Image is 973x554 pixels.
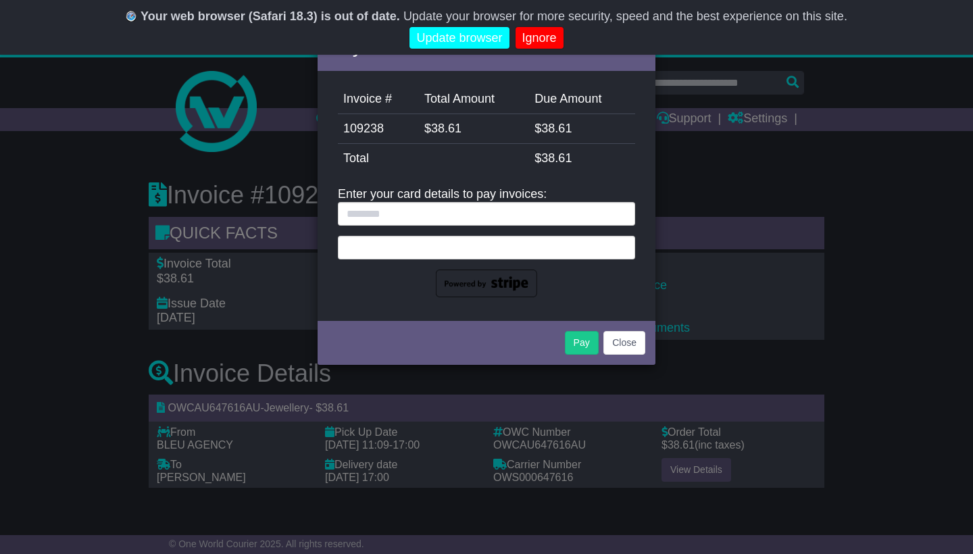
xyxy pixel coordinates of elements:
td: 109238 [338,114,419,144]
a: Ignore [516,27,564,49]
td: Due Amount [529,84,635,114]
td: Invoice # [338,84,419,114]
button: Close [603,331,645,355]
span: 38.61 [431,122,461,135]
a: Update browser [409,27,509,49]
td: $ [529,114,635,144]
b: Your web browser (Safari 18.3) is out of date. [141,9,400,23]
td: $ [419,114,529,144]
td: Total [338,144,529,174]
td: Total Amount [419,84,529,114]
div: Enter your card details to pay invoices: [338,187,635,297]
iframe: Secure card payment input frame [347,241,626,252]
span: 38.61 [541,151,572,165]
span: Update your browser for more security, speed and the best experience on this site. [403,9,847,23]
span: 38.61 [541,122,572,135]
img: powered-by-stripe.png [436,270,537,298]
button: Pay [565,331,599,355]
td: $ [529,144,635,174]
